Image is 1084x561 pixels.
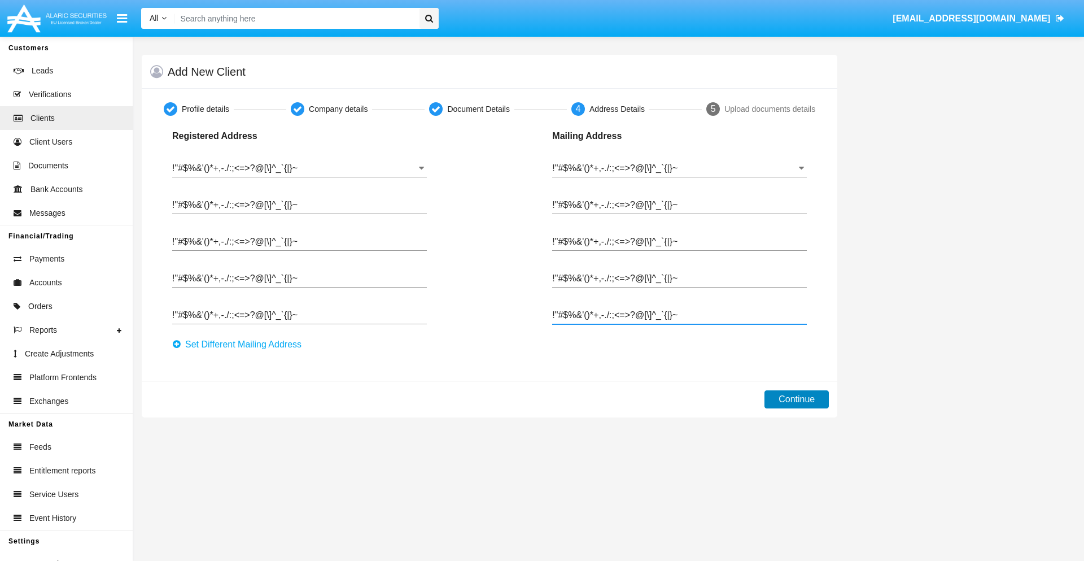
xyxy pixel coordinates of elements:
[893,14,1050,23] span: [EMAIL_ADDRESS][DOMAIN_NAME]
[29,441,51,453] span: Feeds
[29,372,97,384] span: Platform Frontends
[32,65,53,77] span: Leads
[29,207,65,219] span: Messages
[29,253,64,265] span: Payments
[6,2,108,35] img: Logo image
[29,277,62,289] span: Accounts
[29,136,72,148] span: Client Users
[552,129,694,143] p: Mailing Address
[172,129,314,143] p: Registered Address
[172,336,308,354] button: Set Different Mailing Address
[576,104,581,114] span: 4
[29,465,96,477] span: Entitlement reports
[30,184,83,195] span: Bank Accounts
[150,14,159,23] span: All
[30,112,55,124] span: Clients
[724,103,815,115] div: Upload documents details
[447,103,510,115] div: Document Details
[764,390,829,408] button: Continue
[29,489,78,501] span: Service Users
[25,348,94,360] span: Create Adjustments
[29,512,76,524] span: Event History
[168,67,246,76] h5: Add New Client
[309,103,368,115] div: Company details
[29,324,57,336] span: Reports
[182,103,229,115] div: Profile details
[29,395,68,407] span: Exchanges
[589,103,645,115] div: Address Details
[28,160,68,172] span: Documents
[175,8,416,29] input: Search
[29,89,71,101] span: Verifications
[28,301,53,312] span: Orders
[711,104,716,114] span: 5
[141,12,175,24] a: All
[888,3,1070,34] a: [EMAIL_ADDRESS][DOMAIN_NAME]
